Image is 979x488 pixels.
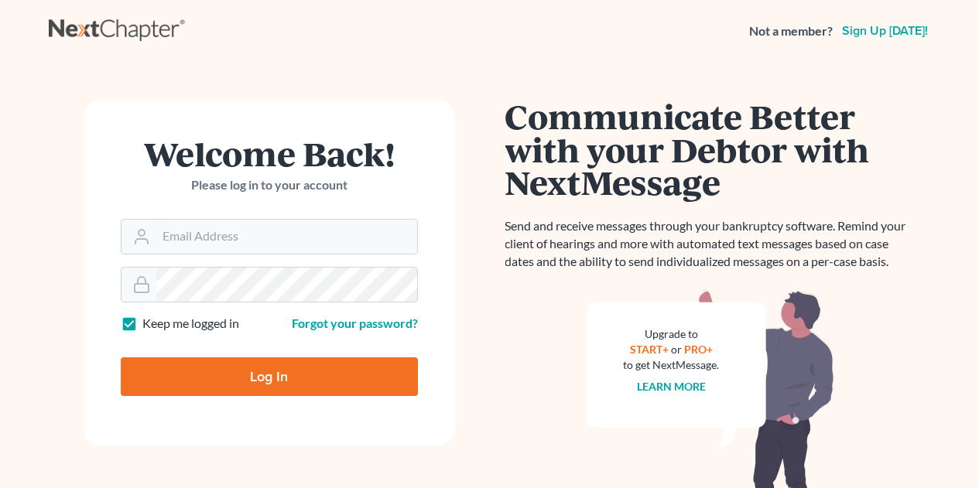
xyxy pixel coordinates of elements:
input: Log In [121,357,418,396]
strong: Not a member? [749,22,833,40]
h1: Communicate Better with your Debtor with NextMessage [505,100,916,199]
a: START+ [630,343,669,356]
a: Learn more [637,380,706,393]
div: Upgrade to [624,326,720,342]
h1: Welcome Back! [121,137,418,170]
input: Email Address [156,220,417,254]
label: Keep me logged in [142,315,239,333]
p: Please log in to your account [121,176,418,194]
a: Forgot your password? [292,316,418,330]
p: Send and receive messages through your bankruptcy software. Remind your client of hearings and mo... [505,217,916,271]
a: Sign up [DATE]! [839,25,931,37]
div: to get NextMessage. [624,357,720,373]
span: or [671,343,682,356]
a: PRO+ [684,343,713,356]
